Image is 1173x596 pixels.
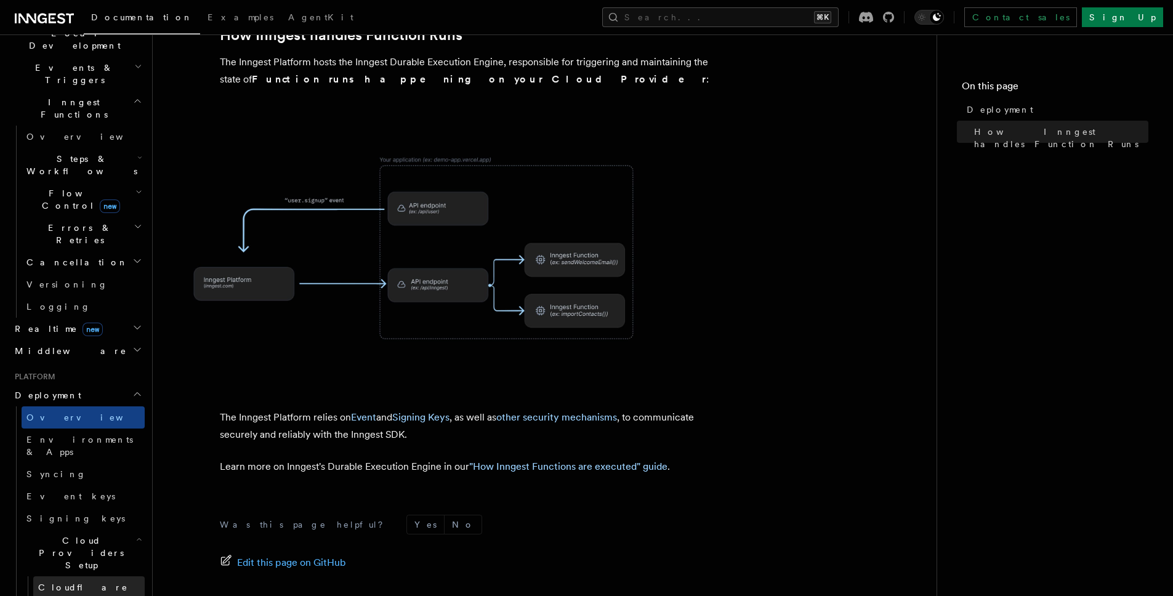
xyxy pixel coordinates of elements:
[208,12,273,22] span: Examples
[237,554,346,571] span: Edit this page on GitHub
[22,153,137,177] span: Steps & Workflows
[220,554,346,571] a: Edit this page on GitHub
[969,121,1148,155] a: How Inngest handles Function Runs
[10,384,145,406] button: Deployment
[84,4,200,34] a: Documentation
[220,458,712,475] p: Learn more on Inngest's Durable Execution Engine in our .
[22,530,145,576] button: Cloud Providers Setup
[100,199,120,213] span: new
[469,461,667,472] a: "How Inngest Functions are executed" guide
[220,518,392,531] p: Was this page helpful?
[602,7,839,27] button: Search...⌘K
[22,273,145,296] a: Versioning
[22,182,145,217] button: Flow Controlnew
[10,345,127,357] span: Middleware
[26,302,91,312] span: Logging
[496,411,617,423] a: other security mechanisms
[10,57,145,91] button: Events & Triggers
[22,296,145,318] a: Logging
[22,148,145,182] button: Steps & Workflows
[22,256,128,268] span: Cancellation
[962,79,1148,99] h4: On this page
[392,411,449,423] a: Signing Keys
[10,22,145,57] button: Local Development
[10,62,134,86] span: Events & Triggers
[281,4,361,33] a: AgentKit
[91,12,193,22] span: Documentation
[26,469,86,479] span: Syncing
[10,27,134,52] span: Local Development
[26,435,133,457] span: Environments & Apps
[964,7,1077,27] a: Contact sales
[22,507,145,530] a: Signing keys
[22,429,145,463] a: Environments & Apps
[22,406,145,429] a: Overview
[967,103,1033,116] span: Deployment
[914,10,944,25] button: Toggle dark mode
[26,513,125,523] span: Signing keys
[10,323,103,335] span: Realtime
[22,217,145,251] button: Errors & Retries
[962,99,1148,121] a: Deployment
[407,515,444,534] button: Yes
[1082,7,1163,27] a: Sign Up
[220,409,712,443] p: The Inngest Platform relies on and , as well as , to communicate securely and reliably with the I...
[10,318,145,340] button: Realtimenew
[220,26,462,44] a: How Inngest handles Function Runs
[22,187,135,212] span: Flow Control
[10,96,133,121] span: Inngest Functions
[288,12,353,22] span: AgentKit
[22,534,136,571] span: Cloud Providers Setup
[252,73,706,85] strong: Function runs happening on your Cloud Provider
[26,491,115,501] span: Event keys
[10,389,81,401] span: Deployment
[220,54,712,88] p: The Inngest Platform hosts the Inngest Durable Execution Engine, responsible for triggering and m...
[22,485,145,507] a: Event keys
[26,413,153,422] span: Overview
[200,4,281,33] a: Examples
[10,126,145,318] div: Inngest Functions
[974,126,1148,150] span: How Inngest handles Function Runs
[814,11,831,23] kbd: ⌘K
[22,251,145,273] button: Cancellation
[10,91,145,126] button: Inngest Functions
[26,132,153,142] span: Overview
[172,120,665,377] img: The Inngest Platform communicates with your deployed Inngest Functions by sending requests to you...
[83,323,103,336] span: new
[445,515,482,534] button: No
[351,411,376,423] a: Event
[10,340,145,362] button: Middleware
[22,222,134,246] span: Errors & Retries
[22,463,145,485] a: Syncing
[10,372,55,382] span: Platform
[26,280,108,289] span: Versioning
[22,126,145,148] a: Overview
